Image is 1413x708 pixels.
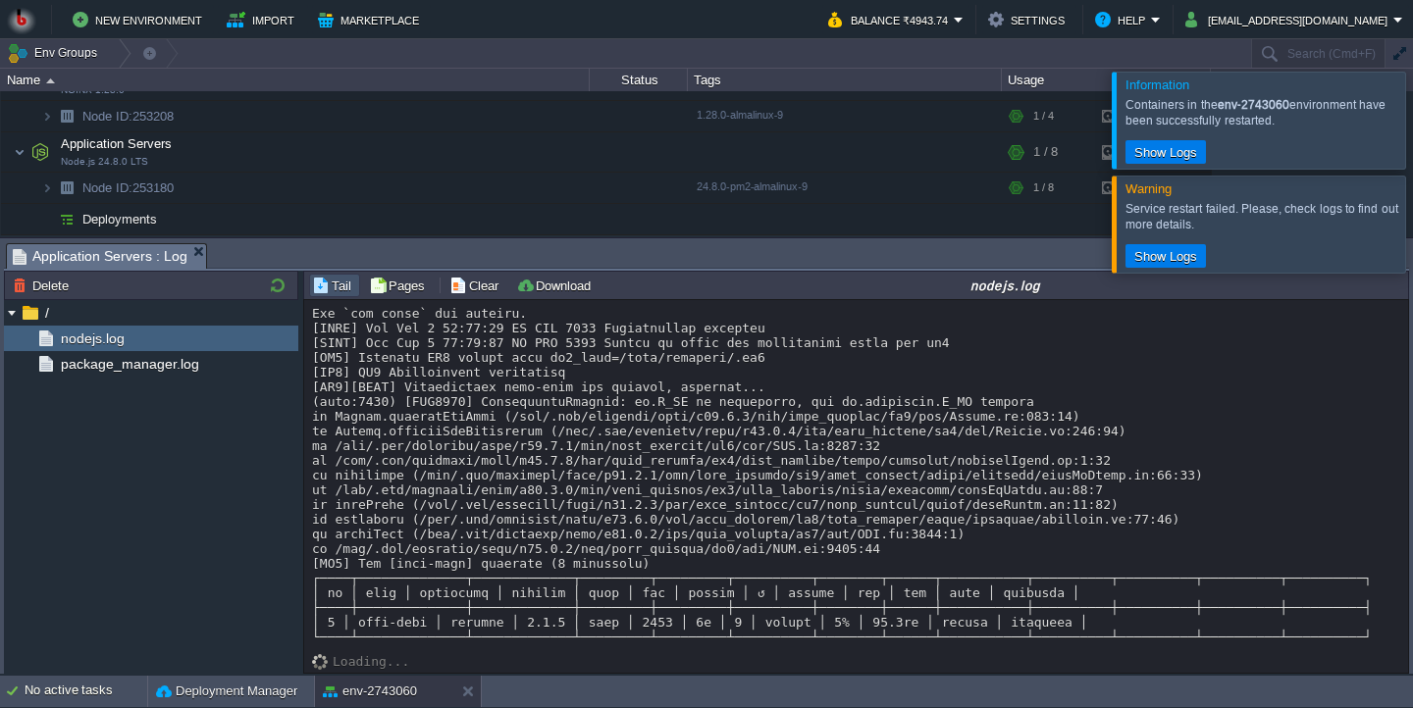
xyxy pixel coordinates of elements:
[227,8,300,31] button: Import
[1033,132,1058,172] div: 1 / 8
[156,682,297,701] button: Deployment Manager
[1033,173,1054,203] div: 1 / 8
[41,101,53,131] img: AMDAwAAAACH5BAEAAAAALAAAAAABAAEAAAICRAEAOw==
[13,244,187,269] span: Application Servers : Log
[26,132,54,172] img: AMDAwAAAACH5BAEAAAAALAAAAAABAAEAAAICRAEAOw==
[82,109,132,124] span: Node ID:
[312,277,357,294] button: Tail
[1128,247,1203,265] button: Show Logs
[13,277,75,294] button: Delete
[988,8,1071,31] button: Settings
[312,654,333,670] img: AMDAwAAAACH5BAEAAAAALAAAAAABAAEAAAICRAEAOw==
[333,654,409,669] div: Loading...
[1102,132,1166,172] div: 19%
[1033,101,1054,131] div: 1 / 4
[7,5,36,34] img: Bitss Techniques
[53,204,80,234] img: AMDAwAAAACH5BAEAAAAALAAAAAABAAEAAAICRAEAOw==
[1125,181,1172,196] span: Warning
[1185,8,1393,31] button: [EMAIL_ADDRESS][DOMAIN_NAME]
[53,173,80,203] img: AMDAwAAAACH5BAEAAAAALAAAAAABAAEAAAICRAEAOw==
[80,211,160,228] a: Deployments
[1125,201,1400,232] div: Service restart failed. Please, check logs to find out more details.
[80,179,177,196] span: 253180
[1128,143,1203,161] button: Show Logs
[697,109,783,121] span: 1.28.0-almalinux-9
[369,277,431,294] button: Pages
[53,101,80,131] img: AMDAwAAAACH5BAEAAAAALAAAAAABAAEAAAICRAEAOw==
[828,8,954,31] button: Balance ₹4943.74
[1102,173,1166,203] div: 19%
[61,156,148,168] span: Node.js 24.8.0 LTS
[80,108,177,125] a: Node ID:253208
[449,277,504,294] button: Clear
[591,69,687,91] div: Status
[59,136,175,151] a: Application ServersNode.js 24.8.0 LTS
[57,329,128,347] a: nodejs.log
[1102,101,1166,131] div: 3%
[516,277,597,294] button: Download
[604,278,1406,293] div: nodejs.log
[82,180,132,195] span: Node ID:
[1125,77,1189,92] span: Information
[1003,69,1210,91] div: Usage
[41,204,53,234] img: AMDAwAAAACH5BAEAAAAALAAAAAABAAEAAAICRAEAOw==
[689,69,1001,91] div: Tags
[80,179,177,196] a: Node ID:253180
[7,39,104,67] button: Env Groups
[41,304,52,322] a: /
[1218,98,1289,112] b: env-2743060
[80,108,177,125] span: 253208
[57,355,202,373] a: package_manager.log
[41,173,53,203] img: AMDAwAAAACH5BAEAAAAALAAAAAABAAEAAAICRAEAOw==
[46,78,55,83] img: AMDAwAAAACH5BAEAAAAALAAAAAABAAEAAAICRAEAOw==
[73,8,208,31] button: New Environment
[59,135,175,152] span: Application Servers
[318,8,425,31] button: Marketplace
[25,676,147,707] div: No active tasks
[14,132,26,172] img: AMDAwAAAACH5BAEAAAAALAAAAAABAAEAAAICRAEAOw==
[697,180,808,192] span: 24.8.0-pm2-almalinux-9
[2,69,589,91] div: Name
[323,682,417,701] button: env-2743060
[1095,8,1151,31] button: Help
[1125,97,1400,128] div: Containers in the environment have been successfully restarted.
